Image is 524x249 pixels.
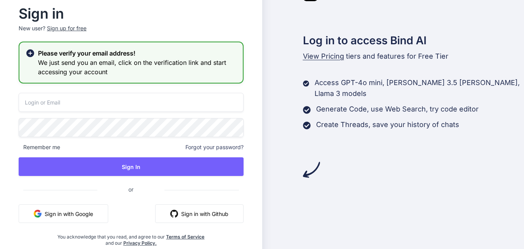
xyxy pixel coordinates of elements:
[56,229,206,246] div: You acknowledge that you read, and agree to our and our
[170,210,178,218] img: github
[38,49,237,58] h2: Please verify your email address!
[316,104,479,115] p: Generate Code, use Web Search, try code editor
[19,7,244,20] h2: Sign in
[19,157,244,176] button: Sign In
[316,119,459,130] p: Create Threads, save your history of chats
[97,180,164,199] span: or
[34,210,42,218] img: google
[303,52,344,60] span: View Pricing
[155,204,244,223] button: Sign in with Github
[19,93,244,112] input: Login or Email
[19,204,108,223] button: Sign in with Google
[19,24,244,42] p: New user?
[38,58,237,77] h3: We just send you an email, click on the verification link and start accessing your account
[185,143,244,151] span: Forgot your password?
[123,240,157,246] a: Privacy Policy.
[315,77,524,99] p: Access GPT-4o mini, [PERSON_NAME] 3.5 [PERSON_NAME], Llama 3 models
[303,161,320,178] img: arrow
[166,234,204,240] a: Terms of Service
[47,24,86,32] div: Sign up for free
[19,143,60,151] span: Remember me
